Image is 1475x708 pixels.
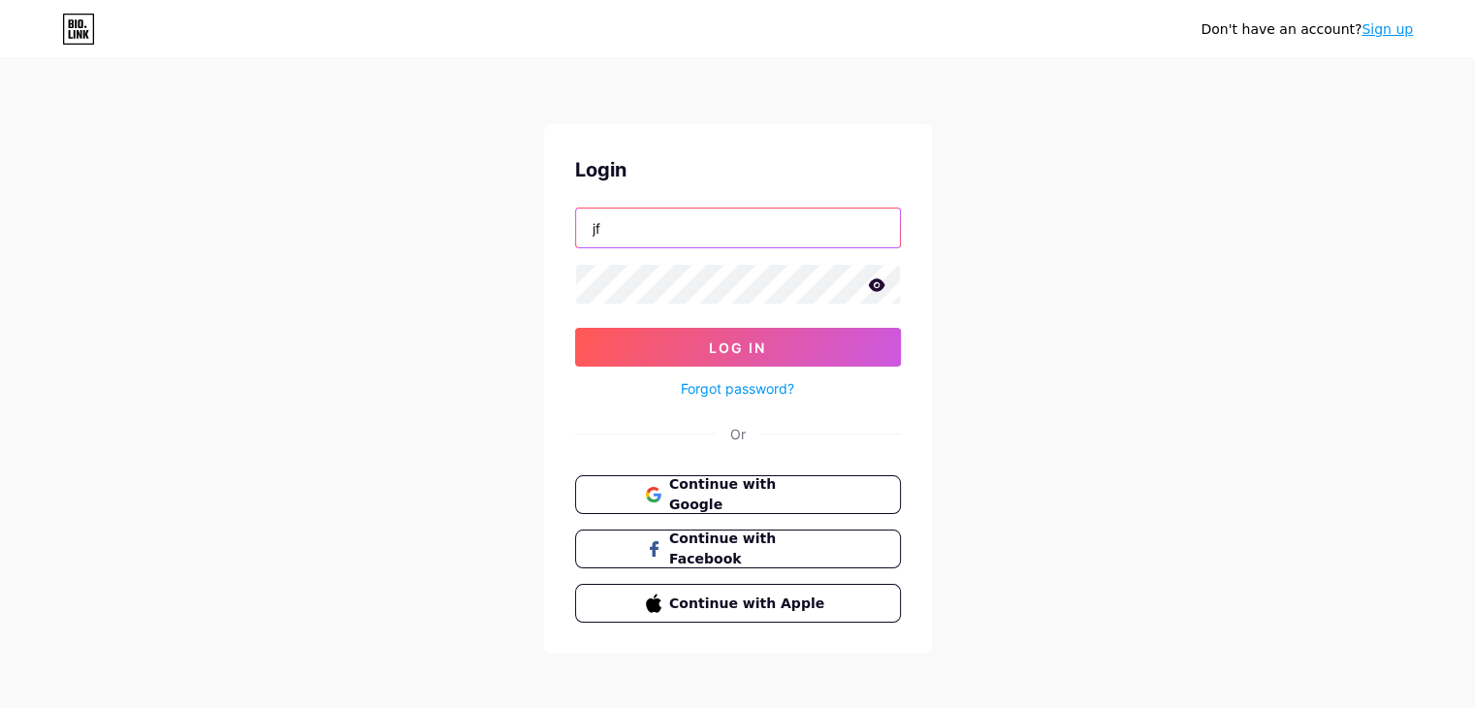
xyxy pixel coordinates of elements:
[1362,21,1413,37] a: Sign up
[669,474,829,515] span: Continue with Google
[575,584,901,623] button: Continue with Apple
[575,475,901,514] button: Continue with Google
[669,594,829,614] span: Continue with Apple
[681,378,794,399] a: Forgot password?
[575,155,901,184] div: Login
[576,209,900,247] input: Username
[575,328,901,367] button: Log In
[575,530,901,568] button: Continue with Facebook
[709,339,766,356] span: Log In
[1201,19,1413,40] div: Don't have an account?
[669,529,829,569] span: Continue with Facebook
[730,424,746,444] div: Or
